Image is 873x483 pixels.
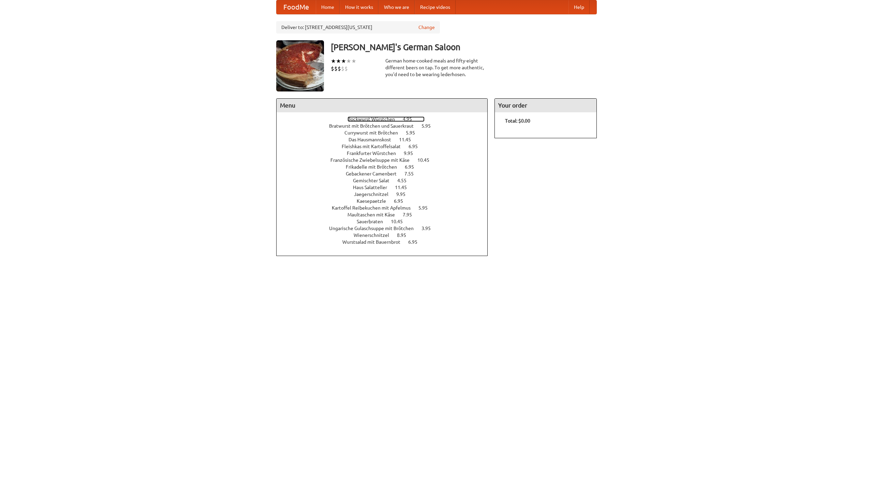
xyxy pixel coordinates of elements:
[417,157,436,163] span: 10.45
[353,178,419,183] a: Gemischter Salat 4.55
[351,57,356,65] li: ★
[341,65,344,72] li: $
[346,164,427,170] a: Frikadelle mit Brötchen 6.95
[396,191,412,197] span: 9.95
[342,144,430,149] a: Fleishkas mit Kartoffelsalat 6.95
[330,157,416,163] span: Französische Zwiebelsuppe mit Käse
[391,219,410,224] span: 10.45
[346,57,351,65] li: ★
[418,24,435,31] a: Change
[344,130,428,136] a: Currywurst mit Brötchen 5.95
[277,0,316,14] a: FoodMe
[405,164,421,170] span: 6.95
[403,212,419,217] span: 7.95
[357,219,415,224] a: Sauerbraten 10.45
[357,219,390,224] span: Sauerbraten
[397,232,413,238] span: 8.95
[342,239,407,245] span: Wurstsalad mit Bauernbrot
[385,57,488,78] div: German home-cooked meals and fifty-eight different beers on tap. To get more authentic, you'd nee...
[329,226,443,231] a: Ungarische Gulaschsuppe mit Brötchen 3.95
[342,239,430,245] a: Wurstsalad mit Bauernbrot 6.95
[316,0,340,14] a: Home
[346,164,404,170] span: Frikadelle mit Brötchen
[354,191,395,197] span: Jaegerschnitzel
[354,232,396,238] span: Wienerschnitzel
[346,171,426,176] a: Gebackener Camenbert 7.55
[341,57,346,65] li: ★
[379,0,415,14] a: Who we are
[277,99,487,112] h4: Menu
[332,205,440,211] a: Kartoffel Reibekuchen mit Apfelmus 5.95
[353,185,394,190] span: Haus Salatteller
[568,0,590,14] a: Help
[347,212,425,217] a: Maultaschen mit Käse 7.95
[505,118,530,124] b: Total: $0.00
[349,137,398,142] span: Das Hausmannskost
[347,151,426,156] a: Frankfurter Würstchen 9.95
[404,171,420,176] span: 7.55
[349,137,424,142] a: Das Hausmannskost 11.45
[338,65,341,72] li: $
[344,65,348,72] li: $
[354,232,419,238] a: Wienerschnitzel 8.95
[331,40,597,54] h3: [PERSON_NAME]'s German Saloon
[347,151,403,156] span: Frankfurter Würstchen
[347,212,402,217] span: Maultaschen mit Käse
[395,185,414,190] span: 11.45
[353,178,396,183] span: Gemischter Salat
[409,144,425,149] span: 6.95
[276,21,440,33] div: Deliver to: [STREET_ADDRESS][US_STATE]
[346,171,403,176] span: Gebackener Camenbert
[334,65,338,72] li: $
[415,0,456,14] a: Recipe videos
[357,198,393,204] span: Kaesepaetzle
[399,137,418,142] span: 11.45
[331,65,334,72] li: $
[408,239,424,245] span: 6.95
[495,99,596,112] h4: Your order
[397,178,413,183] span: 4.55
[418,205,434,211] span: 5.95
[329,123,443,129] a: Bratwurst mit Brötchen und Sauerkraut 5.95
[421,226,438,231] span: 3.95
[357,198,416,204] a: Kaesepaetzle 6.95
[331,57,336,65] li: ★
[347,116,425,122] a: Bockwurst Würstchen 4.95
[421,123,438,129] span: 5.95
[330,157,442,163] a: Französische Zwiebelsuppe mit Käse 10.45
[329,226,420,231] span: Ungarische Gulaschsuppe mit Brötchen
[403,116,419,122] span: 4.95
[394,198,410,204] span: 6.95
[340,0,379,14] a: How it works
[332,205,417,211] span: Kartoffel Reibekuchen mit Apfelmus
[276,40,324,91] img: angular.jpg
[329,123,420,129] span: Bratwurst mit Brötchen und Sauerkraut
[406,130,422,136] span: 5.95
[342,144,408,149] span: Fleishkas mit Kartoffelsalat
[354,191,418,197] a: Jaegerschnitzel 9.95
[347,116,402,122] span: Bockwurst Würstchen
[404,151,420,156] span: 9.95
[353,185,419,190] a: Haus Salatteller 11.45
[344,130,405,136] span: Currywurst mit Brötchen
[336,57,341,65] li: ★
